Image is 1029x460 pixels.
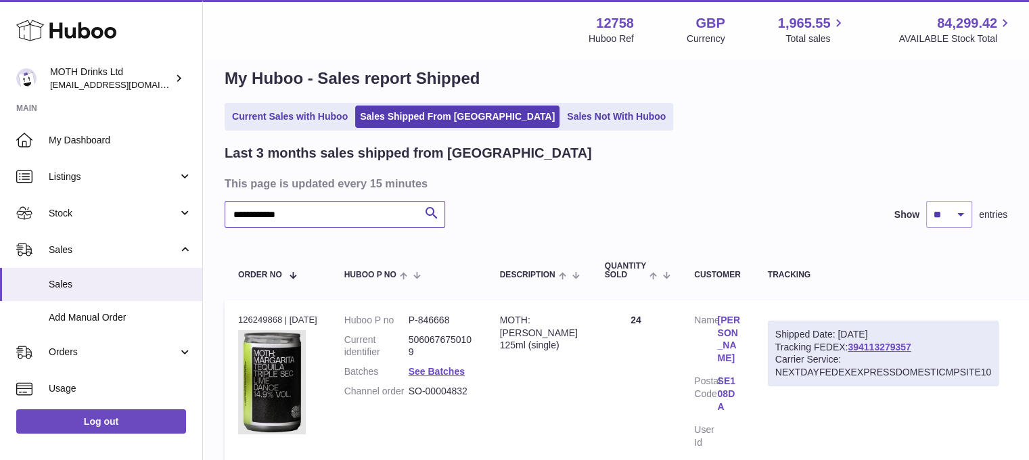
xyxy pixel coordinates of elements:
[409,366,465,377] a: See Batches
[49,278,192,291] span: Sales
[768,271,999,279] div: Tracking
[50,66,172,91] div: MOTH Drinks Ltd
[898,14,1013,45] a: 84,299.42 AVAILABLE Stock Total
[694,314,717,369] dt: Name
[49,346,178,359] span: Orders
[898,32,1013,45] span: AVAILABLE Stock Total
[596,14,634,32] strong: 12758
[16,68,37,89] img: orders@mothdrinks.com
[225,144,592,162] h2: Last 3 months sales shipped from [GEOGRAPHIC_DATA]
[344,333,409,359] dt: Current identifier
[694,423,717,449] dt: User Id
[695,14,725,32] strong: GBP
[605,262,646,279] span: Quantity Sold
[687,32,725,45] div: Currency
[344,385,409,398] dt: Channel order
[49,134,192,147] span: My Dashboard
[50,79,199,90] span: [EMAIL_ADDRESS][DOMAIN_NAME]
[409,385,473,398] dd: SO-00004832
[225,68,1007,89] h1: My Huboo - Sales report Shipped
[562,106,670,128] a: Sales Not With Huboo
[717,375,740,413] a: SE108DA
[500,271,555,279] span: Description
[49,244,178,256] span: Sales
[937,14,997,32] span: 84,299.42
[848,342,911,352] a: 394113279357
[500,314,578,352] div: MOTH: [PERSON_NAME] 125ml (single)
[225,176,1004,191] h3: This page is updated every 15 minutes
[775,328,991,341] div: Shipped Date: [DATE]
[778,14,846,45] a: 1,965.55 Total sales
[16,409,186,434] a: Log out
[355,106,559,128] a: Sales Shipped From [GEOGRAPHIC_DATA]
[694,375,717,417] dt: Postal Code
[49,311,192,324] span: Add Manual Order
[694,271,740,279] div: Customer
[238,330,306,434] img: 127581694602485.png
[49,207,178,220] span: Stock
[238,271,282,279] span: Order No
[49,170,178,183] span: Listings
[589,32,634,45] div: Huboo Ref
[717,314,740,365] a: [PERSON_NAME]
[894,208,919,221] label: Show
[344,365,409,378] dt: Batches
[409,333,473,359] dd: 5060676750109
[778,14,831,32] span: 1,965.55
[409,314,473,327] dd: P-846668
[785,32,846,45] span: Total sales
[238,314,317,326] div: 126249868 | [DATE]
[979,208,1007,221] span: entries
[49,382,192,395] span: Usage
[227,106,352,128] a: Current Sales with Huboo
[775,353,991,379] div: Carrier Service: NEXTDAYFEDEXEXPRESSDOMESTICMPSITE10
[344,271,396,279] span: Huboo P no
[344,314,409,327] dt: Huboo P no
[768,321,999,387] div: Tracking FEDEX:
